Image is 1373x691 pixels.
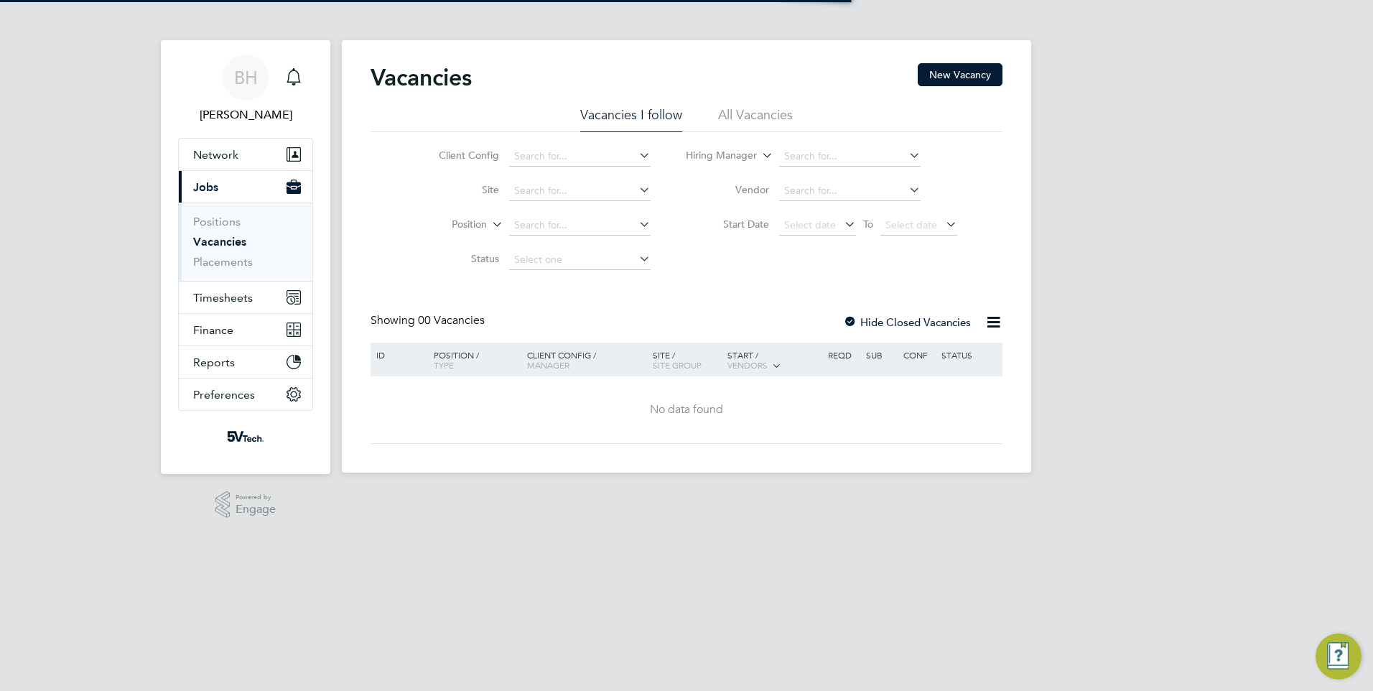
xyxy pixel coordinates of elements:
span: Powered by [236,491,276,504]
span: BH [234,68,258,87]
input: Search for... [509,181,651,201]
span: To [859,215,878,233]
span: Jobs [193,180,218,194]
span: Preferences [193,388,255,402]
button: Reports [179,346,312,378]
span: 00 Vacancies [418,313,485,328]
span: Select date [784,218,836,231]
li: Vacancies I follow [580,106,682,132]
label: Start Date [686,218,769,231]
span: Timesheets [193,291,253,305]
li: All Vacancies [718,106,793,132]
label: Hiring Manager [674,149,757,163]
a: Vacancies [193,235,246,249]
label: Vendor [686,183,769,196]
span: Engage [236,504,276,516]
div: Status [938,343,1000,367]
label: Client Config [416,149,499,162]
input: Search for... [509,215,651,236]
nav: Main navigation [161,40,330,474]
label: Hide Closed Vacancies [843,315,971,329]
a: Powered byEngage [215,491,276,519]
input: Select one [509,250,651,270]
span: Finance [193,323,233,337]
a: BH[PERSON_NAME] [178,55,313,124]
span: Reports [193,356,235,369]
h2: Vacancies [371,63,472,92]
span: Network [193,148,238,162]
span: Type [434,359,454,371]
label: Position [404,218,487,232]
div: Sub [862,343,900,367]
div: Jobs [179,203,312,281]
a: Positions [193,215,241,228]
label: Site [416,183,499,196]
div: Showing [371,313,488,328]
button: Preferences [179,379,312,410]
span: Site Group [653,359,702,371]
button: Timesheets [179,282,312,313]
input: Search for... [779,181,921,201]
div: ID [373,343,423,367]
button: Network [179,139,312,170]
div: No data found [373,402,1000,417]
div: Position / [423,343,523,377]
a: Placements [193,255,253,269]
div: Start / [724,343,824,379]
button: Jobs [179,171,312,203]
span: Vendors [727,359,768,371]
a: Go to home page [178,425,313,448]
div: Reqd [824,343,862,367]
button: Finance [179,314,312,345]
div: Site / [649,343,725,377]
span: Bethany Haswell [178,106,313,124]
input: Search for... [779,147,921,167]
label: Status [416,252,499,265]
button: New Vacancy [918,63,1002,86]
span: Select date [885,218,937,231]
div: Conf [900,343,937,367]
span: Manager [527,359,569,371]
input: Search for... [509,147,651,167]
div: Client Config / [523,343,649,377]
img: weare5values-logo-retina.png [224,425,267,448]
button: Engage Resource Center [1316,634,1362,680]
